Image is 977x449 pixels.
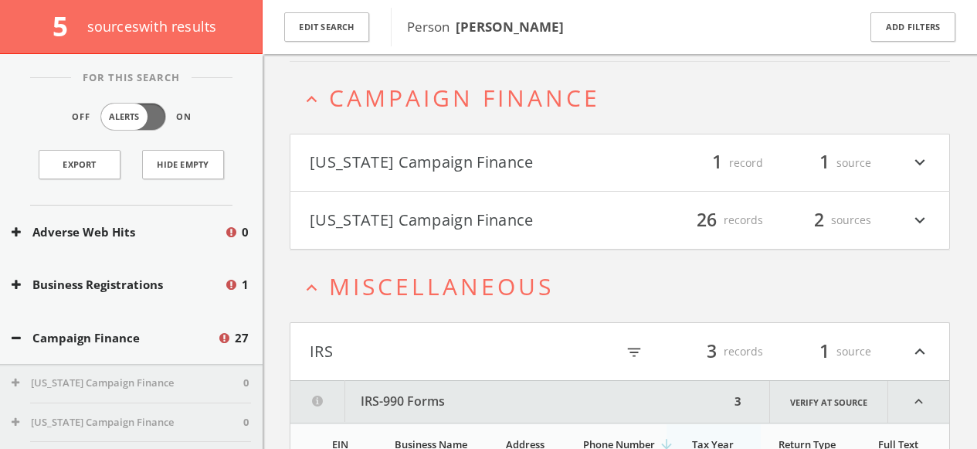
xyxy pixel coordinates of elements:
i: filter_list [626,344,643,361]
button: IRS [310,338,616,365]
span: For This Search [71,70,192,86]
span: Off [72,111,90,124]
span: 1 [812,338,836,365]
button: Adverse Web Hits [12,223,224,241]
i: expand_more [910,150,930,176]
button: Campaign Finance [12,329,217,347]
i: expand_less [910,338,930,365]
button: [US_STATE] Campaign Finance [310,150,620,176]
i: expand_less [888,381,949,423]
button: Edit Search [284,12,369,43]
a: Export [39,150,120,179]
span: 5 [53,8,81,44]
span: 26 [690,206,724,233]
button: [US_STATE] Campaign Finance [12,415,243,430]
div: records [670,207,763,233]
span: source s with results [87,17,217,36]
button: [US_STATE] Campaign Finance [310,207,620,233]
span: 3 [700,338,724,365]
div: sources [779,207,871,233]
button: [US_STATE] Campaign Finance [12,376,243,391]
a: Verify at source [769,381,888,423]
span: 27 [235,329,249,347]
span: 0 [243,415,249,430]
i: expand_less [301,89,322,110]
button: Hide Empty [142,150,224,179]
span: 1 [812,149,836,176]
i: expand_more [910,207,930,233]
button: Business Registrations [12,276,224,294]
div: source [779,150,871,176]
div: records [670,338,763,365]
b: [PERSON_NAME] [456,18,564,36]
span: Person [407,18,564,36]
span: 1 [242,276,249,294]
span: Miscellaneous [329,270,554,302]
button: expand_lessCampaign Finance [301,85,950,111]
button: Add Filters [870,12,955,43]
i: expand_less [301,277,322,298]
span: 2 [807,206,831,233]
span: Campaign Finance [329,82,600,114]
button: expand_lessMiscellaneous [301,274,950,299]
div: record [670,150,763,176]
div: 3 [730,381,746,423]
button: IRS-990 Forms [290,381,730,423]
div: source [779,338,871,365]
span: 1 [705,149,729,176]
span: On [176,111,192,124]
span: 0 [242,223,249,241]
span: 0 [243,376,249,391]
